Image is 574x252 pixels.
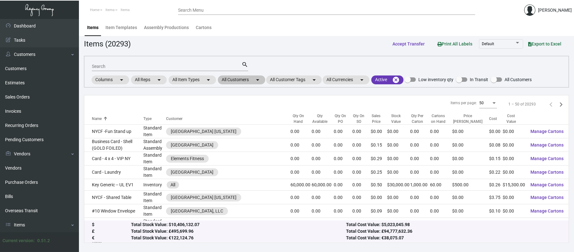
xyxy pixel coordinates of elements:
[84,125,143,138] td: NYCF -Fun Stand up
[508,101,536,107] div: 1 – 50 of 20293
[167,181,179,189] mat-chip: All
[290,179,312,191] td: 60,000.00
[530,142,564,147] span: Manage Cartons
[155,76,163,84] mat-icon: arrow_drop_down
[489,116,497,122] div: Cost
[334,218,353,231] td: 0.00
[352,138,371,152] td: 0.00
[410,138,430,152] td: 0.00
[352,191,371,204] td: 0.00
[334,165,353,179] td: 0.00
[171,194,236,201] div: [GEOGRAPHIC_DATA] [US_STATE]
[143,218,166,231] td: Standard Item
[530,182,564,187] span: Manage Cartons
[290,191,312,204] td: 0.00
[310,76,318,84] mat-icon: arrow_drop_down
[352,125,371,138] td: 0.00
[143,125,166,138] td: Standard Item
[84,179,143,191] td: Key Generic -- UL EV1
[530,208,564,213] span: Manage Cartons
[410,165,430,179] td: 0.00
[530,129,564,134] span: Manage Cartons
[505,76,532,83] span: All Customers
[430,191,452,204] td: 0.00
[430,218,452,231] td: 0.00
[410,125,430,138] td: 0.00
[528,41,561,46] span: Export to Excel
[143,191,166,204] td: Standard Item
[489,152,503,165] td: $0.15
[371,75,404,84] mat-chip: Active
[196,24,212,31] div: Cartons
[371,152,387,165] td: $0.29
[84,138,143,152] td: Business Card - Shell (GOLD FOILED)
[92,75,129,84] mat-chip: Columns
[371,138,387,152] td: $0.15
[105,8,115,12] span: Items
[312,152,334,165] td: 0.00
[503,179,525,191] td: $15,300.00
[334,152,353,165] td: 0.00
[334,191,353,204] td: 0.00
[387,152,410,165] td: $0.00
[84,152,143,165] td: Card - 4 x 4 - VIP NY
[37,237,50,244] div: 0.51.2
[387,113,410,124] div: Stock Value
[371,113,387,124] div: Sales Price
[489,116,503,122] div: Cost
[525,179,569,190] button: Manage Cartons
[352,113,365,124] div: Qty On SO
[503,113,525,124] div: Cost Value
[430,165,452,179] td: 0.00
[121,8,130,12] span: Items
[430,152,452,165] td: 0.00
[290,125,312,138] td: 0.00
[451,100,477,106] div: Items per page:
[430,204,452,218] td: 0.00
[92,116,143,122] div: Name
[432,38,477,50] button: Print All Labels
[556,99,566,109] button: Next page
[143,116,166,122] div: Type
[470,76,488,83] span: In Transit
[84,38,131,50] div: Items (20293)
[452,165,489,179] td: $0.00
[530,156,564,161] span: Manage Cartons
[171,208,223,214] div: [GEOGRAPHIC_DATA], LLC
[430,125,452,138] td: 0.00
[387,138,410,152] td: $0.00
[143,204,166,218] td: Standard Item
[452,179,489,191] td: $500.00
[312,191,334,204] td: 0.00
[387,191,410,204] td: $0.00
[290,165,312,179] td: 0.00
[479,101,484,105] span: 50
[503,191,525,204] td: $0.00
[452,218,489,231] td: $0.00
[489,179,503,191] td: $0.26
[290,204,312,218] td: 0.00
[84,218,143,231] td: Amenity Card - Whale
[84,165,143,179] td: Card - Laundry
[290,113,306,124] div: Qty On Hand
[92,235,131,242] div: €
[392,76,400,84] mat-icon: cancel
[437,41,472,46] span: Print All Labels
[242,61,248,69] mat-icon: search
[205,76,212,84] mat-icon: arrow_drop_down
[171,155,204,162] div: Elements Fitness
[118,76,125,84] mat-icon: arrow_drop_down
[538,7,572,14] div: [PERSON_NAME]
[410,113,430,124] div: Qty Per Carton
[503,165,525,179] td: $0.00
[387,204,410,218] td: $0.00
[525,126,569,137] button: Manage Cartons
[346,235,561,242] div: Total Cost Value: €38,075.07
[266,75,322,84] mat-chip: All Customer Tags
[371,125,387,138] td: $0.00
[312,113,334,124] div: Qty Available
[323,75,369,84] mat-chip: All Currencies
[131,222,346,228] div: Total Stock Value: $10,406,132.07
[371,113,381,124] div: Sales Price
[430,179,452,191] td: 60.00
